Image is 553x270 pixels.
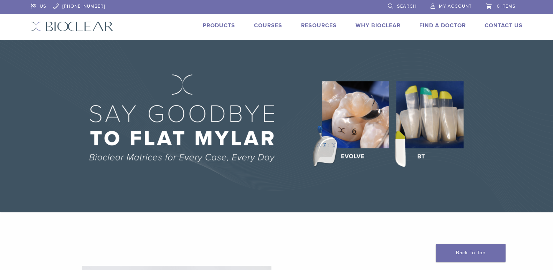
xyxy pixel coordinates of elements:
[356,22,401,29] a: Why Bioclear
[203,22,235,29] a: Products
[301,22,337,29] a: Resources
[497,3,516,9] span: 0 items
[31,21,113,31] img: Bioclear
[419,22,466,29] a: Find A Doctor
[485,22,523,29] a: Contact Us
[254,22,282,29] a: Courses
[436,244,506,262] a: Back To Top
[439,3,472,9] span: My Account
[397,3,417,9] span: Search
